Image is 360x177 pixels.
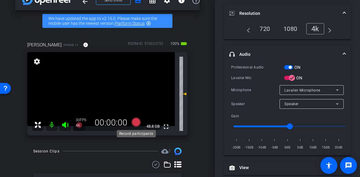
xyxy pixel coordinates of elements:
[325,162,332,169] mat-icon: accessibility
[243,25,250,32] mat-icon: navigate_before
[270,145,280,151] span: -5dB
[333,145,344,151] span: 20dB
[115,21,145,26] a: Platform Status
[229,10,338,17] mat-panel-title: Resolution
[169,39,180,48] span: 100%
[231,64,284,70] div: Professional Audio
[284,88,320,92] span: Lavalier Microphone
[284,102,299,106] span: Speaker
[162,123,170,130] mat-icon: fullscreen
[144,123,162,130] span: 48.8 GB
[33,148,60,154] div: Session Clips
[180,40,188,47] mat-icon: battery_std
[279,24,302,34] div: 1080
[80,118,86,122] span: FPS
[321,145,331,151] span: 15dB
[231,75,284,81] div: Lavalier Mic
[229,165,338,171] mat-panel-title: View
[83,42,88,48] mat-icon: info
[224,4,351,23] mat-expansion-panel-header: Resolution
[282,145,293,151] span: 0dB
[174,148,182,155] img: Session clips
[42,14,172,28] div: We have updated the app to v2.15.0. Please make sure the mobile user has the newest version.
[33,58,41,65] mat-icon: settings
[224,45,351,64] mat-expansion-panel-header: Audio
[169,148,171,154] span: 1
[231,145,241,151] span: -20dB
[161,148,171,155] span: Destinations for your clips
[231,101,280,107] div: Speaker
[224,64,351,155] div: Audio
[179,90,187,98] mat-icon: 0 dB
[345,162,352,169] mat-icon: message
[229,51,338,58] mat-panel-title: Audio
[306,23,324,35] div: 4k
[128,41,163,50] div: ROOM ID: 570623752
[244,145,254,151] span: -15dB
[224,161,351,175] mat-expansion-panel-header: View
[231,87,280,93] div: Microphone
[257,145,267,151] span: -10dB
[295,145,305,151] span: 5dB
[76,118,91,122] div: 30
[63,43,78,47] span: iPhone 11
[308,145,318,151] span: 10dB
[255,24,274,34] div: 720
[146,21,151,26] mat-icon: highlight_off
[293,64,301,70] label: ON
[231,113,284,119] div: Gain
[324,25,332,32] mat-icon: navigate_next
[161,148,169,155] mat-icon: cloud_upload
[117,130,156,137] div: Record participants
[76,123,91,128] div: 4K
[295,75,303,81] label: ON
[91,118,131,128] div: 00:00:00
[224,23,351,39] div: Resolution
[27,42,62,48] span: [PERSON_NAME]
